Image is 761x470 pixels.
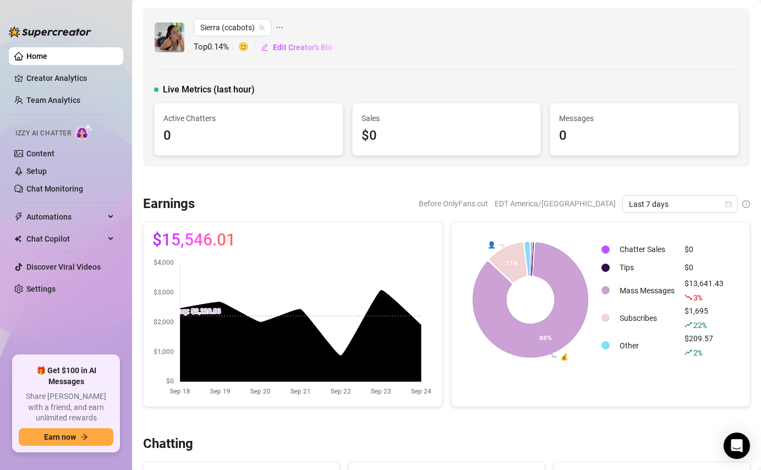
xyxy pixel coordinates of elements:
[685,261,724,274] div: $0
[44,433,76,441] span: Earn now
[629,196,731,212] span: Last 7 days
[693,347,702,358] span: 2 %
[362,125,532,146] div: $0
[685,332,724,359] div: $209.57
[559,112,730,124] span: Messages
[26,167,47,176] a: Setup
[19,365,113,387] span: 🎁 Get $100 in AI Messages
[26,69,114,87] a: Creator Analytics
[155,23,184,52] img: Sierra
[615,277,679,304] td: Mass Messages
[615,332,679,359] td: Other
[276,19,283,36] span: ellipsis
[559,125,730,146] div: 0
[163,125,334,146] div: 0
[495,195,616,212] span: EDT America/[GEOGRAPHIC_DATA]
[685,293,692,301] span: fall
[163,112,334,124] span: Active Chatters
[163,83,255,96] span: Live Metrics (last hour)
[685,305,724,331] div: $1,695
[194,41,238,54] span: Top 0.14 %
[19,391,113,424] span: Share [PERSON_NAME] with a friend, and earn unlimited rewards
[26,149,54,158] a: Content
[80,433,88,441] span: arrow-right
[26,285,56,293] a: Settings
[15,128,71,139] span: Izzy AI Chatter
[19,428,113,446] button: Earn nowarrow-right
[152,231,236,249] span: $15,546.01
[26,184,83,193] a: Chat Monitoring
[14,212,23,221] span: thunderbolt
[143,195,195,213] h3: Earnings
[261,43,269,51] span: edit
[362,112,532,124] span: Sales
[685,277,724,304] div: $13,641.43
[26,96,80,105] a: Team Analytics
[26,230,105,248] span: Chat Copilot
[238,41,260,54] span: 🙂
[685,243,724,255] div: $0
[273,43,332,52] span: Edit Creator's Bio
[419,195,488,212] span: Before OnlyFans cut
[9,26,91,37] img: logo-BBDzfeDw.svg
[14,235,21,243] img: Chat Copilot
[615,305,679,331] td: Subscribes
[26,208,105,226] span: Automations
[143,435,193,453] h3: Chatting
[685,321,692,329] span: rise
[26,52,47,61] a: Home
[693,320,706,330] span: 22 %
[75,124,92,140] img: AI Chatter
[693,292,702,303] span: 3 %
[259,24,265,31] span: team
[615,259,679,276] td: Tips
[615,241,679,258] td: Chatter Sales
[724,433,750,459] div: Open Intercom Messenger
[742,200,750,208] span: info-circle
[200,19,265,36] span: Sierra (ccabots)
[725,201,732,207] span: calendar
[260,39,333,56] button: Edit Creator's Bio
[26,263,101,271] a: Discover Viral Videos
[560,353,568,361] text: 💰
[685,348,692,356] span: rise
[487,241,495,249] text: 👤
